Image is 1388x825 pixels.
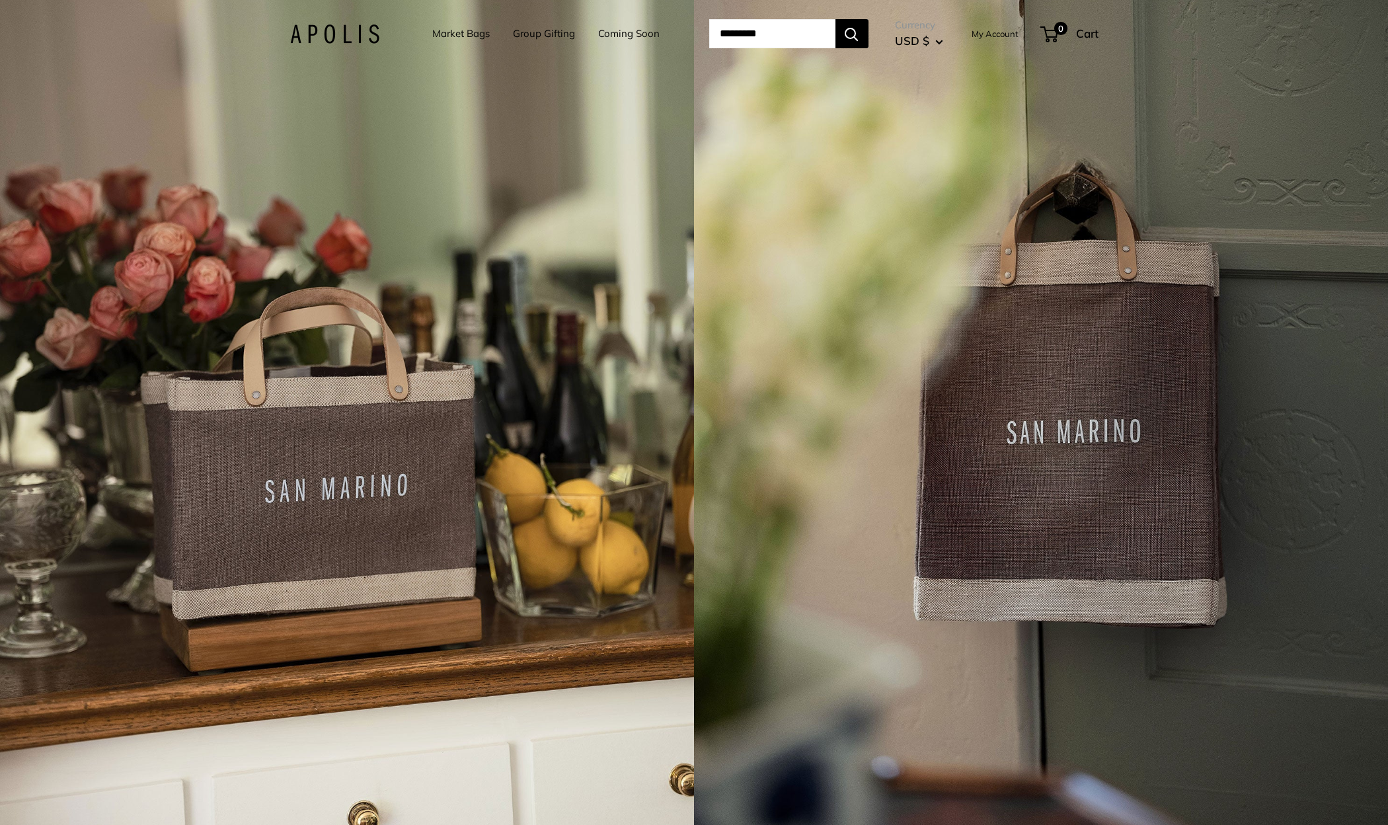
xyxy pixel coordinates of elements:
[835,19,868,48] button: Search
[1054,22,1067,35] span: 0
[709,19,835,48] input: Search...
[1076,26,1099,40] span: Cart
[290,24,379,44] img: Apolis
[1042,23,1099,44] a: 0 Cart
[972,26,1019,42] a: My Account
[895,30,943,52] button: USD $
[432,24,490,43] a: Market Bags
[513,24,575,43] a: Group Gifting
[598,24,660,43] a: Coming Soon
[895,16,943,34] span: Currency
[895,34,929,48] span: USD $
